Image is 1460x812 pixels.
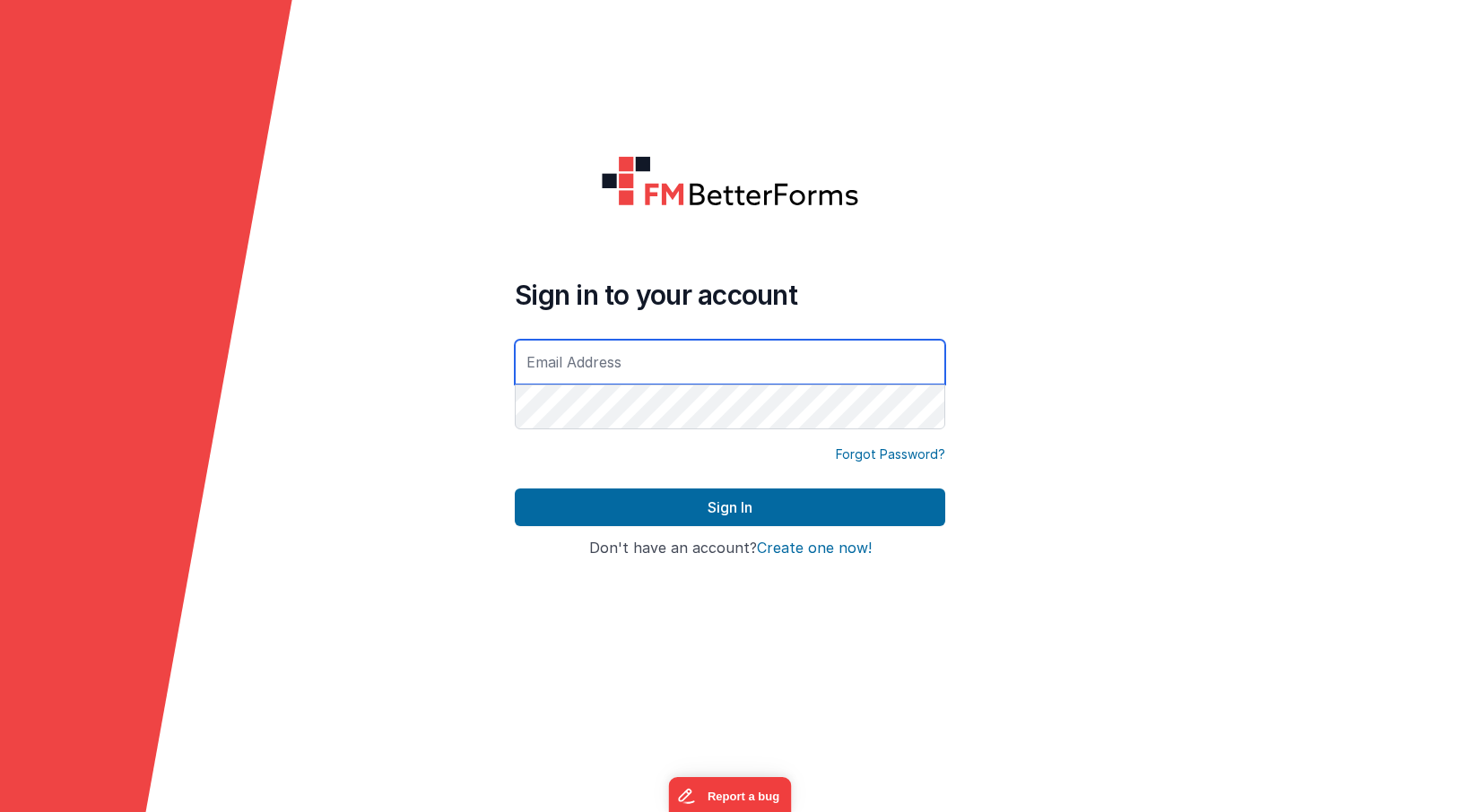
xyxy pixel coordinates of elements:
[515,488,945,526] button: Sign In
[515,279,945,311] h4: Sign in to your account
[757,540,872,557] button: Create one now!
[515,340,945,384] input: Email Address
[515,540,945,557] h4: Don't have an account?
[836,445,945,463] a: Forgot Password?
